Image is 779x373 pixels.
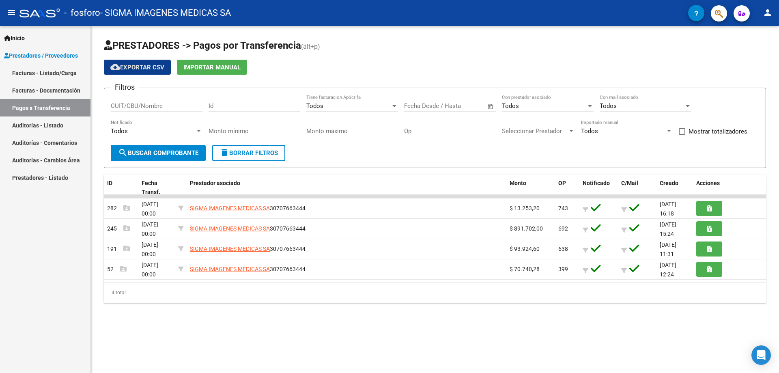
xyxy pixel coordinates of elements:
span: Notificado [583,180,610,186]
span: 282 [107,205,130,211]
span: SIGMA IMAGENES MEDICAS SA [190,246,270,252]
input: Fecha fin [444,102,484,110]
span: Todos [600,102,617,110]
span: SIGMA IMAGENES MEDICAS SA [190,266,270,272]
datatable-header-cell: Monto [506,175,555,201]
span: 52 [107,266,127,272]
button: Exportar CSV [104,60,171,75]
span: [DATE] 11:31 [660,241,676,257]
div: Open Intercom Messenger [751,345,771,365]
datatable-header-cell: Creado [656,175,693,201]
span: [DATE] 00:00 [142,201,158,217]
mat-icon: search [118,148,128,157]
h3: Filtros [111,82,139,93]
span: OP [558,180,566,186]
span: PRESTADORES -> Pagos por Transferencia [104,40,301,51]
span: 30707663444 [190,205,306,211]
span: [DATE] 00:00 [142,221,158,237]
span: 30707663444 [190,246,306,252]
span: 638 [558,246,568,252]
span: SIGMA IMAGENES MEDICAS SA [190,225,270,232]
span: [DATE] 00:00 [142,262,158,278]
input: Fecha inicio [404,102,437,110]
span: 399 [558,266,568,272]
span: Todos [581,127,598,135]
datatable-header-cell: Prestador asociado [187,175,506,201]
span: 692 [558,225,568,232]
span: Todos [306,102,323,110]
span: Monto [510,180,526,186]
mat-icon: cloud_download [110,62,120,72]
mat-icon: menu [6,8,16,17]
span: 30707663444 [190,266,306,272]
span: Seleccionar Prestador [502,127,568,135]
datatable-header-cell: Fecha Transf. [138,175,175,201]
span: 743 [558,205,568,211]
button: Buscar Comprobante [111,145,206,161]
mat-icon: delete [219,148,229,157]
span: Acciones [696,180,720,186]
span: $ 70.740,28 [510,266,540,272]
span: [DATE] 16:18 [660,201,676,217]
datatable-header-cell: OP [555,175,579,201]
span: 191 [107,246,130,252]
span: (alt+p) [301,43,320,50]
datatable-header-cell: Acciones [693,175,766,201]
span: Fecha Transf. [142,180,160,196]
button: Open calendar [486,102,495,111]
span: Prestadores / Proveedores [4,51,78,60]
span: Mostrar totalizadores [689,127,747,136]
span: ID [107,180,112,186]
span: Borrar Filtros [219,149,278,157]
span: [DATE] 12:24 [660,262,676,278]
span: C/Mail [621,180,638,186]
datatable-header-cell: ID [104,175,138,201]
button: Importar Manual [177,60,247,75]
span: Todos [111,127,128,135]
span: $ 13.253,20 [510,205,540,211]
span: 30707663444 [190,225,306,232]
span: Exportar CSV [110,64,164,71]
span: $ 93.924,60 [510,246,540,252]
span: Importar Manual [183,64,241,71]
span: Todos [502,102,519,110]
mat-icon: person [763,8,773,17]
span: - fosforo [64,4,100,22]
span: Inicio [4,34,25,43]
datatable-header-cell: Notificado [579,175,618,201]
datatable-header-cell: C/Mail [618,175,656,201]
span: Creado [660,180,678,186]
span: Buscar Comprobante [118,149,198,157]
span: SIGMA IMAGENES MEDICAS SA [190,205,270,211]
button: Borrar Filtros [212,145,285,161]
span: $ 891.702,00 [510,225,543,232]
span: [DATE] 15:24 [660,221,676,237]
span: Prestador asociado [190,180,240,186]
span: - SIGMA IMAGENES MEDICAS SA [100,4,231,22]
div: 4 total [104,282,766,303]
span: 245 [107,225,130,232]
span: [DATE] 00:00 [142,241,158,257]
